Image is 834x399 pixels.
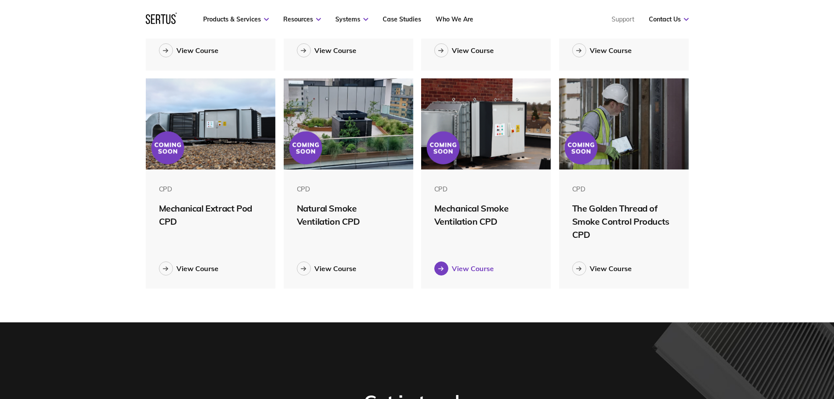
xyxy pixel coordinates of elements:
[590,46,632,55] div: View Course
[790,357,834,399] iframe: Chat Widget
[572,185,676,193] div: CPD
[434,43,538,57] a: View Course
[452,46,494,55] div: View Course
[159,43,263,57] a: View Course
[203,15,269,23] a: Products & Services
[452,264,494,273] div: View Course
[572,43,676,57] a: View Course
[176,264,218,273] div: View Course
[314,46,356,55] div: View Course
[297,43,401,57] a: View Course
[297,202,401,228] div: Natural Smoke Ventilation CPD
[612,15,634,23] a: Support
[159,202,263,228] div: Mechanical Extract Pod CPD
[297,261,401,275] a: View Course
[159,261,263,275] a: View Course
[383,15,421,23] a: Case Studies
[314,264,356,273] div: View Course
[572,261,676,275] a: View Course
[590,264,632,273] div: View Course
[335,15,368,23] a: Systems
[283,15,321,23] a: Resources
[297,185,401,193] div: CPD
[434,261,538,275] a: View Course
[159,185,263,193] div: CPD
[436,15,473,23] a: Who We Are
[176,46,218,55] div: View Course
[649,15,689,23] a: Contact Us
[434,185,538,193] div: CPD
[434,202,538,228] div: Mechanical Smoke Ventilation CPD
[572,202,676,241] div: The Golden Thread of Smoke Control Products CPD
